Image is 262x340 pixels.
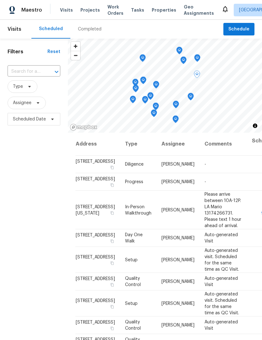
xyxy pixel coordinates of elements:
[205,233,238,243] span: Auto-generated Visit
[107,4,123,16] span: Work Orders
[125,301,138,305] span: Setup
[251,122,259,130] button: Toggle attribution
[188,93,194,103] div: Map marker
[152,7,176,13] span: Properties
[156,133,199,156] th: Assignee
[205,276,238,287] span: Auto-generated Visit
[131,8,144,12] span: Tasks
[109,326,115,331] button: Copy Address
[161,323,194,327] span: [PERSON_NAME]
[76,233,115,237] span: [STREET_ADDRESS]
[161,236,194,240] span: [PERSON_NAME]
[205,180,206,184] span: -
[109,304,115,309] button: Copy Address
[153,103,159,112] div: Map marker
[125,205,151,215] span: In-Person Walkthrough
[205,248,239,271] span: Auto-generated visit. Scheduled for the same time as QC Visit.
[142,96,148,106] div: Map marker
[125,180,143,184] span: Progress
[13,116,46,122] span: Scheduled Date
[39,26,63,32] div: Scheduled
[151,109,157,119] div: Map marker
[125,320,141,331] span: Quality Control
[130,96,136,105] div: Map marker
[176,47,183,56] div: Map marker
[13,100,31,106] span: Assignee
[21,7,42,13] span: Maestro
[199,133,247,156] th: Comments
[139,54,146,64] div: Map marker
[109,282,115,288] button: Copy Address
[125,258,138,262] span: Setup
[161,301,194,305] span: [PERSON_NAME]
[8,49,47,55] h1: Filters
[78,26,101,32] div: Completed
[161,180,194,184] span: [PERSON_NAME]
[109,165,115,170] button: Copy Address
[71,42,80,51] button: Zoom in
[153,81,159,91] div: Map marker
[161,162,194,167] span: [PERSON_NAME]
[76,159,115,164] span: [STREET_ADDRESS]
[223,23,254,36] button: Schedule
[76,320,115,325] span: [STREET_ADDRESS]
[205,162,206,167] span: -
[147,92,154,102] div: Map marker
[205,192,241,228] span: Please arrive between 10A-12P. LA Mario 13174266731. Please text 1 hour ahead of arrival.
[161,208,194,212] span: [PERSON_NAME]
[109,210,115,215] button: Copy Address
[125,233,143,243] span: Day One Walk
[76,205,115,215] span: [STREET_ADDRESS][US_STATE]
[109,182,115,188] button: Copy Address
[76,277,115,281] span: [STREET_ADDRESS]
[125,162,144,167] span: Diligence
[13,83,23,90] span: Type
[180,56,187,66] div: Map marker
[140,77,146,86] div: Map marker
[75,133,120,156] th: Address
[109,260,115,266] button: Copy Address
[194,54,200,64] div: Map marker
[253,122,257,129] span: Toggle attribution
[76,298,115,303] span: [STREET_ADDRESS]
[120,133,156,156] th: Type
[70,124,97,131] a: Mapbox homepage
[80,7,100,13] span: Projects
[161,279,194,284] span: [PERSON_NAME]
[76,255,115,259] span: [STREET_ADDRESS]
[228,25,249,33] span: Schedule
[205,292,239,315] span: Auto-generated visit. Scheduled for the same time as QC Visit.
[194,71,200,80] div: Map marker
[132,79,139,88] div: Map marker
[71,51,80,60] button: Zoom out
[161,258,194,262] span: [PERSON_NAME]
[173,101,179,110] div: Map marker
[8,67,43,77] input: Search for an address...
[133,85,139,94] div: Map marker
[109,238,115,244] button: Copy Address
[184,4,214,16] span: Geo Assignments
[205,320,238,331] span: Auto-generated Visit
[172,115,179,125] div: Map marker
[47,49,60,55] div: Reset
[60,7,73,13] span: Visits
[52,67,61,76] button: Open
[125,276,141,287] span: Quality Control
[8,22,21,36] span: Visits
[76,177,115,181] span: [STREET_ADDRESS]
